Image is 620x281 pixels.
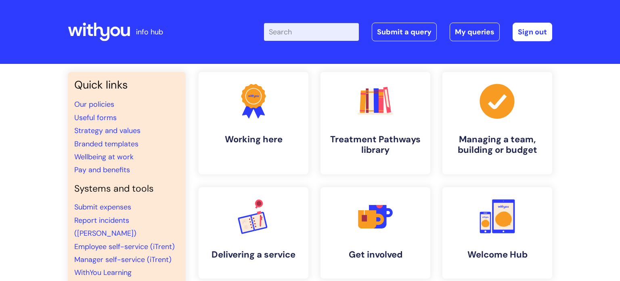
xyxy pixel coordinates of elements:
h4: Welcome Hub [449,249,546,260]
a: Submit expenses [74,202,131,212]
h4: Systems and tools [74,183,179,194]
h4: Delivering a service [205,249,302,260]
a: Our policies [74,99,114,109]
a: My queries [450,23,500,41]
a: Manager self-service (iTrent) [74,255,172,264]
a: Useful forms [74,113,117,123]
a: WithYou Learning [74,268,132,277]
a: Strategy and values [74,126,140,135]
input: Search [264,23,359,41]
h4: Treatment Pathways library [327,134,424,156]
h3: Quick links [74,78,179,91]
a: Treatment Pathways library [320,72,430,174]
a: Submit a query [372,23,437,41]
div: | - [264,23,552,41]
a: Pay and benefits [74,165,130,175]
a: Delivering a service [199,187,308,279]
a: Working here [199,72,308,174]
a: Sign out [513,23,552,41]
a: Get involved [320,187,430,279]
h4: Working here [205,134,302,145]
a: Report incidents ([PERSON_NAME]) [74,216,136,238]
a: Managing a team, building or budget [442,72,552,174]
a: Wellbeing at work [74,152,134,162]
a: Employee self-service (iTrent) [74,242,175,251]
h4: Get involved [327,249,424,260]
a: Welcome Hub [442,187,552,279]
a: Branded templates [74,139,138,149]
h4: Managing a team, building or budget [449,134,546,156]
p: info hub [136,25,163,38]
